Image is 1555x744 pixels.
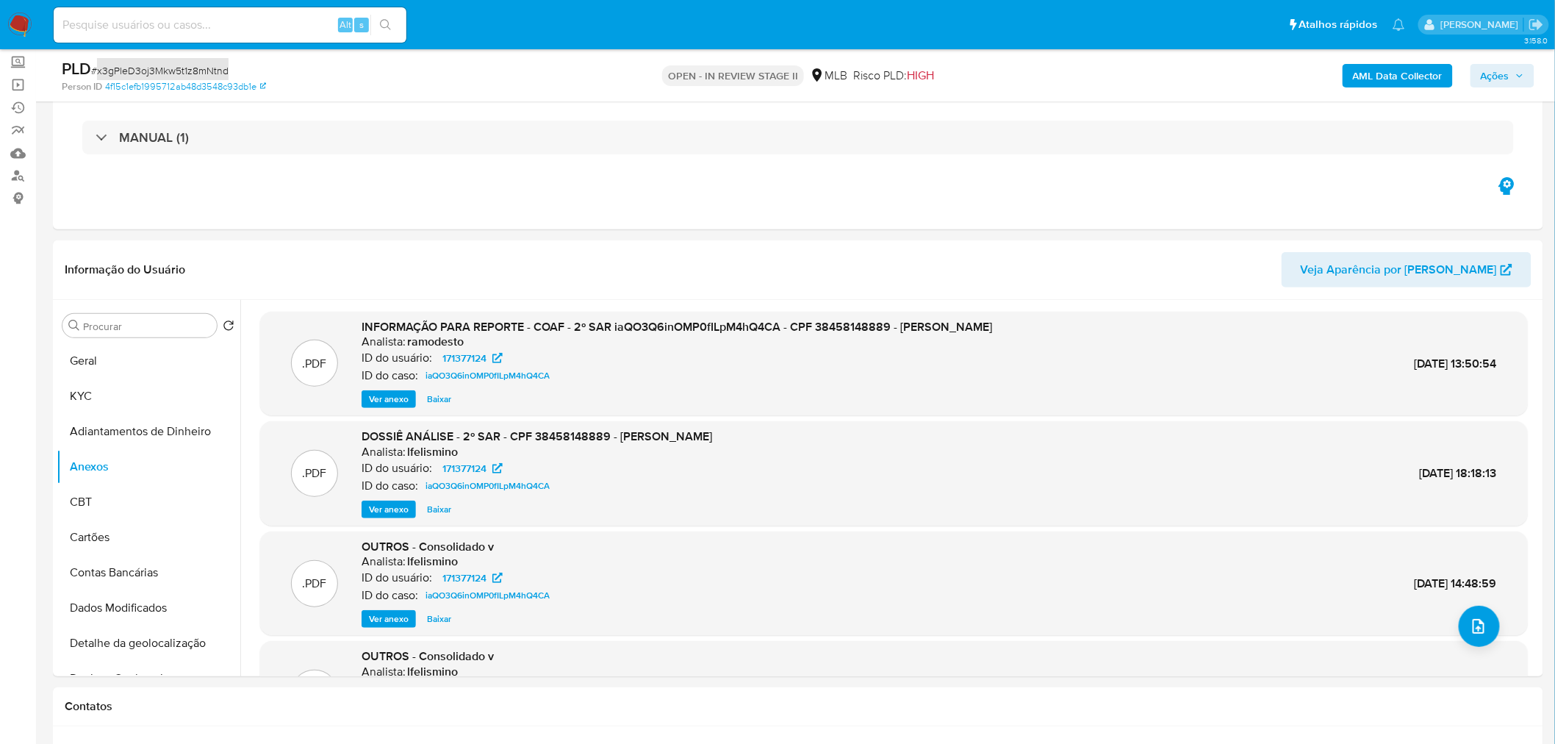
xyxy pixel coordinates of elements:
[362,648,494,665] span: OUTROS - Consolidado v
[420,477,556,495] a: iaQO3Q6inOMP0fILpM4hQ4CA
[62,80,102,93] b: Person ID
[407,665,458,679] h6: lfelismino
[91,63,229,78] span: # x3gPleD3oj3Mkw5t1z8mNtnd
[1459,606,1500,647] button: upload-file
[362,390,416,408] button: Ver anexo
[420,390,459,408] button: Baixar
[82,121,1514,154] div: MANUAL (1)
[407,445,458,459] h6: lfelismino
[1282,252,1531,287] button: Veja Aparência por [PERSON_NAME]
[442,459,486,477] span: 171377124
[1529,17,1544,32] a: Sair
[420,501,459,518] button: Baixar
[420,587,556,604] a: iaQO3Q6inOMP0fILpM4hQ4CA
[425,477,550,495] span: iaQO3Q6inOMP0fILpM4hQ4CA
[907,67,934,84] span: HIGH
[362,479,418,493] p: ID do caso:
[362,570,432,585] p: ID do usuário:
[119,129,189,146] h3: MANUAL (1)
[57,590,240,626] button: Dados Modificados
[362,351,432,365] p: ID do usuário:
[407,554,458,569] h6: lfelismino
[62,57,91,80] b: PLD
[359,18,364,32] span: s
[362,501,416,518] button: Ver anexo
[57,379,240,414] button: KYC
[1470,64,1534,87] button: Ações
[420,367,556,384] a: iaQO3Q6inOMP0fILpM4hQ4CA
[223,320,234,336] button: Retornar ao pedido padrão
[425,367,550,384] span: iaQO3Q6inOMP0fILpM4hQ4CA
[362,445,406,459] p: Analista:
[1440,18,1523,32] p: ana.conceicao@mercadolivre.com
[68,320,80,332] button: Procurar
[54,15,406,35] input: Pesquise usuários ou casos...
[434,349,511,367] a: 171377124
[1415,355,1497,372] span: [DATE] 13:50:54
[83,320,211,333] input: Procurar
[362,368,418,383] p: ID do caso:
[362,610,416,628] button: Ver anexo
[65,262,185,277] h1: Informação do Usuário
[1420,465,1497,482] span: [DATE] 18:18:13
[369,612,409,626] span: Ver anexo
[362,318,992,335] span: INFORMAÇÃO PARA REPORTE - COAF - 2º SAR iaQO3Q6inOMP0fILpM4hQ4CA - CPF 38458148889 - [PERSON_NAME]
[105,80,266,93] a: 4f15c1efb1995712ab48d3548c93db1e
[340,18,351,32] span: Alt
[65,699,1531,714] h1: Contatos
[1343,64,1453,87] button: AML Data Collector
[662,65,804,86] p: OPEN - IN REVIEW STAGE II
[434,459,511,477] a: 171377124
[57,343,240,379] button: Geral
[1481,64,1509,87] span: Ações
[369,392,409,407] span: Ver anexo
[303,356,327,372] p: .PDF
[853,68,934,84] span: Risco PLD:
[303,576,327,592] p: .PDF
[420,610,459,628] button: Baixar
[303,465,327,482] p: .PDF
[362,335,406,349] p: Analista:
[810,68,847,84] div: MLB
[362,665,406,679] p: Analista:
[57,661,240,696] button: Devices Geolocation
[1299,17,1378,32] span: Atalhos rápidos
[57,449,240,484] button: Anexos
[442,349,486,367] span: 171377124
[57,626,240,661] button: Detalhe da geolocalização
[425,587,550,604] span: iaQO3Q6inOMP0fILpM4hQ4CA
[1353,64,1443,87] b: AML Data Collector
[57,555,240,590] button: Contas Bancárias
[362,428,712,445] span: DOSSIÊ ANÁLISE - 2º SAR - CPF 38458148889 - [PERSON_NAME]
[434,569,511,587] a: 171377124
[362,588,418,603] p: ID do caso:
[362,461,432,476] p: ID do usuário:
[362,538,494,555] span: OUTROS - Consolidado v
[362,554,406,569] p: Analista:
[1301,252,1497,287] span: Veja Aparência por [PERSON_NAME]
[407,335,464,349] h6: ramodesto
[442,569,486,587] span: 171377124
[1415,575,1497,592] span: [DATE] 14:48:59
[57,484,240,520] button: CBT
[370,15,401,35] button: search-icon
[1524,35,1548,46] span: 3.158.0
[57,414,240,449] button: Adiantamentos de Dinheiro
[427,612,451,626] span: Baixar
[57,520,240,555] button: Cartões
[427,502,451,517] span: Baixar
[427,392,451,407] span: Baixar
[369,502,409,517] span: Ver anexo
[1393,18,1405,31] a: Notificações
